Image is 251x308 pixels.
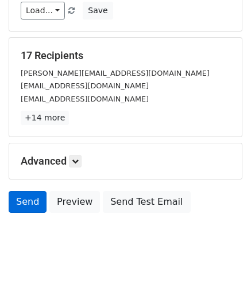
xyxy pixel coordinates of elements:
[21,111,69,125] a: +14 more
[9,191,47,213] a: Send
[21,95,149,103] small: [EMAIL_ADDRESS][DOMAIN_NAME]
[83,2,113,20] button: Save
[194,253,251,308] iframe: Chat Widget
[49,191,100,213] a: Preview
[21,81,149,90] small: [EMAIL_ADDRESS][DOMAIN_NAME]
[21,69,210,77] small: [PERSON_NAME][EMAIL_ADDRESS][DOMAIN_NAME]
[21,155,230,167] h5: Advanced
[21,2,65,20] a: Load...
[21,49,230,62] h5: 17 Recipients
[103,191,190,213] a: Send Test Email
